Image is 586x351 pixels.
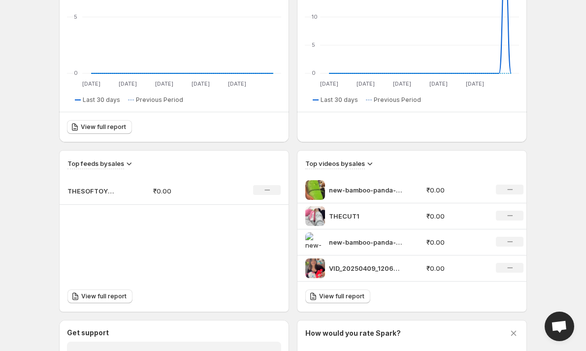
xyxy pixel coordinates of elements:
[545,312,574,341] div: Open chat
[305,180,325,200] img: new-bamboo-panda-plushie-is-available-in-our-shop-find-the-direct-link-in-the-pinned-comment-720-...
[67,289,132,303] a: View full report
[155,80,173,87] text: [DATE]
[426,211,485,221] p: ₹0.00
[319,292,364,300] span: View full report
[305,206,325,226] img: THECUT1
[305,289,370,303] a: View full report
[81,123,126,131] span: View full report
[426,263,485,273] p: ₹0.00
[119,80,137,87] text: [DATE]
[81,292,127,300] span: View full report
[305,328,401,338] h3: How would you rate Spark?
[329,185,403,195] p: new-bamboo-panda-plushie-is-available-in-our-shop-find-the-direct-link-in-the-pinned-comment-720-...
[67,328,109,338] h3: Get support
[74,69,78,76] text: 0
[67,120,132,134] a: View full report
[466,80,484,87] text: [DATE]
[305,232,325,252] img: new-bamboo-panda-plushie-is-available-in-our-shop-find-the-direct-link-in-the-pinned-comment-720-...
[426,185,485,195] p: ₹0.00
[426,237,485,247] p: ₹0.00
[305,258,325,278] img: VID_20250409_120652_993
[329,237,403,247] p: new-bamboo-panda-plushie-is-available-in-our-shop-find-the-direct-link-in-the-pinned-comment-720-...
[329,263,403,273] p: VID_20250409_120652_993
[67,159,124,168] h3: Top feeds by sales
[83,96,120,104] span: Last 30 days
[192,80,210,87] text: [DATE]
[320,80,338,87] text: [DATE]
[357,80,375,87] text: [DATE]
[312,13,318,20] text: 10
[136,96,183,104] span: Previous Period
[153,186,223,196] p: ₹0.00
[67,186,117,196] p: THESOFTOYSCOMPANY
[82,80,100,87] text: [DATE]
[321,96,358,104] span: Last 30 days
[305,159,365,168] h3: Top videos by sales
[74,13,77,20] text: 5
[374,96,421,104] span: Previous Period
[228,80,246,87] text: [DATE]
[329,211,403,221] p: THECUT1
[312,41,315,48] text: 5
[393,80,411,87] text: [DATE]
[312,69,316,76] text: 0
[429,80,448,87] text: [DATE]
